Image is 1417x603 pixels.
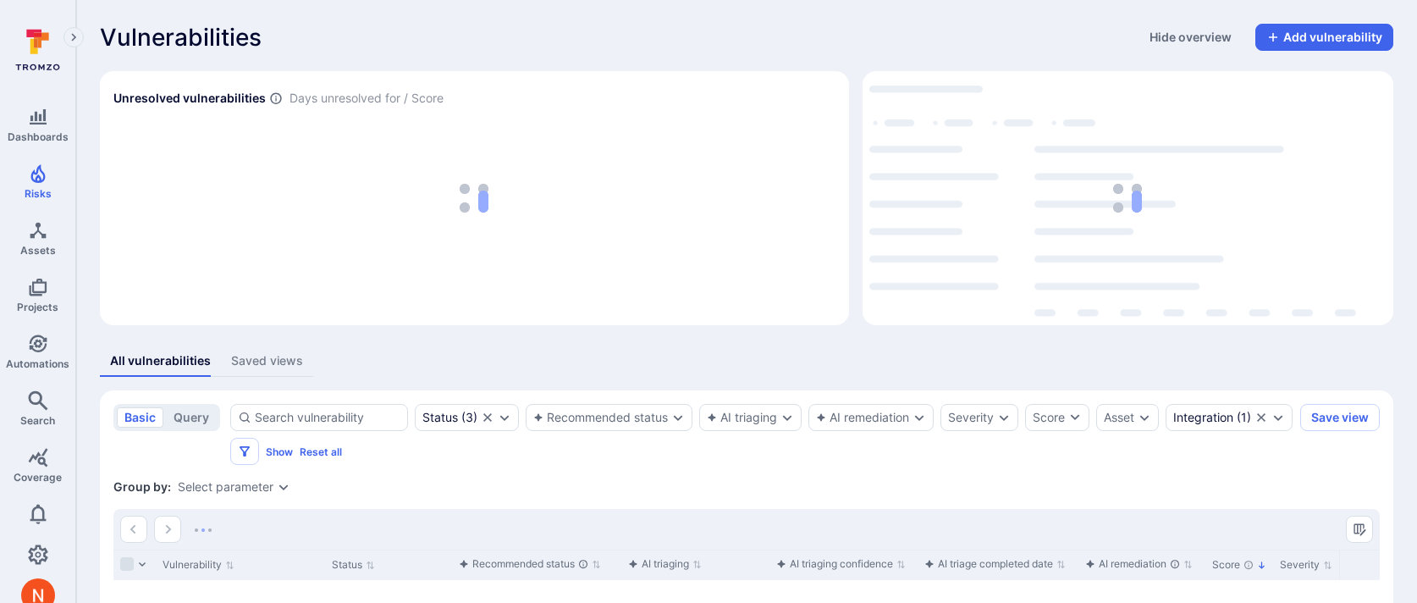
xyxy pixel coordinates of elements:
span: Assets [20,244,56,257]
div: ( 1 ) [1173,411,1251,424]
span: Search [20,414,55,427]
input: Search vulnerability [255,409,400,426]
button: Hide overview [1139,24,1242,51]
button: Go to the previous page [120,516,147,543]
button: Expand dropdown [780,411,794,424]
button: Expand dropdown [1271,411,1285,424]
div: AI triaging [628,556,689,573]
div: Status [422,411,458,424]
div: The vulnerability score is based on the parameters defined in the settings [1243,560,1254,570]
button: query [166,407,217,428]
div: Score [1033,409,1065,426]
button: Sort by function(){return k.createElement(pN.A,{direction:"row",alignItems:"center",gap:4},k.crea... [924,557,1066,571]
button: basic [117,407,163,428]
button: Expand dropdown [997,411,1011,424]
div: AI triage completed date [924,556,1053,573]
button: Expand dropdown [913,411,926,424]
button: Sort by Severity [1280,558,1332,572]
button: Clear selection [481,411,494,424]
div: AI remediation [1085,556,1180,573]
button: Manage columns [1346,516,1373,543]
button: Recommended status [533,411,668,424]
span: Group by: [113,479,171,495]
img: Loading... [195,528,212,532]
button: Clear selection [1254,411,1268,424]
button: Filters [230,438,259,465]
button: AI triaging [707,411,777,424]
button: Sort by function(){return k.createElement(pN.A,{direction:"row",alignItems:"center",gap:4},k.crea... [628,557,702,571]
button: Sort by Vulnerability [163,558,234,572]
div: Recommended status [459,556,588,573]
button: Sort by function(){return k.createElement(pN.A,{direction:"row",alignItems:"center",gap:4},k.crea... [776,557,906,571]
button: Save view [1300,404,1380,431]
span: Automations [6,357,69,370]
h2: Unresolved vulnerabilities [113,90,266,107]
div: loading spinner [869,78,1387,318]
div: AI triaging confidence [776,556,893,573]
button: Expand dropdown [498,411,511,424]
div: grouping parameters [178,480,290,494]
button: Score [1025,404,1089,431]
p: Sorted by: Highest first [1257,556,1266,574]
button: Sort by Status [332,558,375,572]
button: Add vulnerability [1255,24,1393,51]
div: assets tabs [100,346,1393,377]
span: Dashboards [8,130,69,143]
div: Top integrations by vulnerabilities [863,71,1393,325]
button: Reset all [300,445,342,458]
div: All vulnerabilities [110,352,211,369]
button: Show [266,445,293,458]
span: Projects [17,301,58,313]
button: Severity [948,411,994,424]
button: Integration(1) [1173,411,1251,424]
button: AI remediation [816,411,909,424]
button: Go to the next page [154,516,181,543]
span: Number of vulnerabilities in status ‘Open’ ‘Triaged’ and ‘In process’ divided by score and scanne... [269,90,283,108]
span: Days unresolved for / Score [289,90,444,108]
button: Asset [1104,411,1134,424]
button: Select parameter [178,480,273,494]
button: Expand dropdown [1138,411,1151,424]
button: Expand navigation menu [63,27,84,47]
div: ( 3 ) [422,411,477,424]
span: Risks [25,187,52,200]
i: Expand navigation menu [68,30,80,45]
span: Vulnerabilities [100,24,262,51]
div: Integration [1173,411,1233,424]
button: Sort by function(){return k.createElement(pN.A,{direction:"row",alignItems:"center",gap:4},k.crea... [1085,557,1193,571]
button: Sort by function(){return k.createElement(pN.A,{direction:"row",alignItems:"center",gap:4},k.crea... [459,557,601,571]
span: Select all rows [120,557,134,571]
div: Saved views [231,352,303,369]
button: Status(3) [422,411,477,424]
span: Coverage [14,471,62,484]
button: Expand dropdown [277,480,290,494]
button: Sort by Score [1212,558,1266,572]
button: Expand dropdown [671,411,685,424]
img: Loading... [1113,184,1142,213]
